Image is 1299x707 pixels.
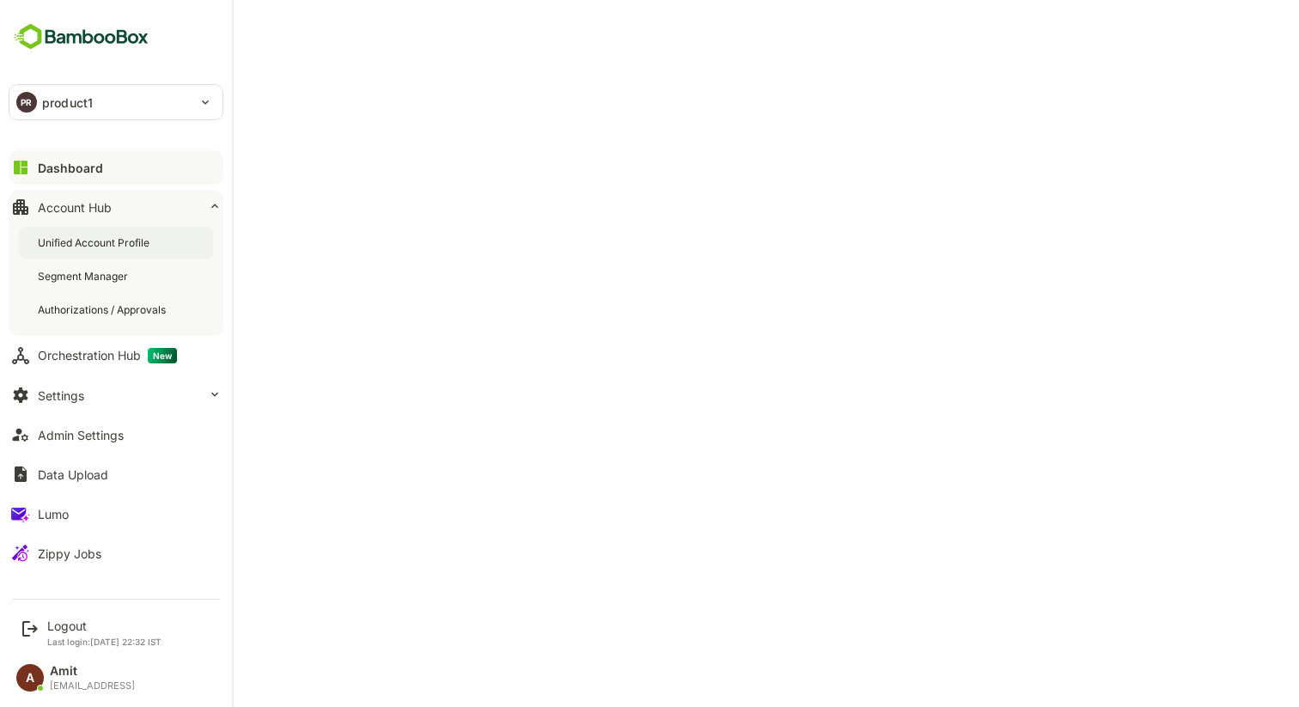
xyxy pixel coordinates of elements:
[38,348,177,363] div: Orchestration Hub
[42,94,93,112] p: product1
[38,235,153,250] div: Unified Account Profile
[9,21,154,53] img: BambooboxFullLogoMark.5f36c76dfaba33ec1ec1367b70bb1252.svg
[9,417,223,452] button: Admin Settings
[38,302,169,317] div: Authorizations / Approvals
[47,619,162,633] div: Logout
[50,664,135,679] div: Amit
[9,497,223,531] button: Lumo
[9,338,223,373] button: Orchestration HubNew
[47,637,162,647] p: Last login: [DATE] 22:32 IST
[9,536,223,570] button: Zippy Jobs
[9,378,223,412] button: Settings
[9,150,223,185] button: Dashboard
[38,200,112,215] div: Account Hub
[50,680,135,692] div: [EMAIL_ADDRESS]
[9,85,223,119] div: PRproduct1
[9,457,223,491] button: Data Upload
[16,92,37,113] div: PR
[16,664,44,692] div: A
[38,269,131,283] div: Segment Manager
[38,546,101,561] div: Zippy Jobs
[38,161,103,175] div: Dashboard
[9,190,223,224] button: Account Hub
[148,348,177,363] span: New
[38,428,124,442] div: Admin Settings
[38,507,69,521] div: Lumo
[38,467,108,482] div: Data Upload
[38,388,84,403] div: Settings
